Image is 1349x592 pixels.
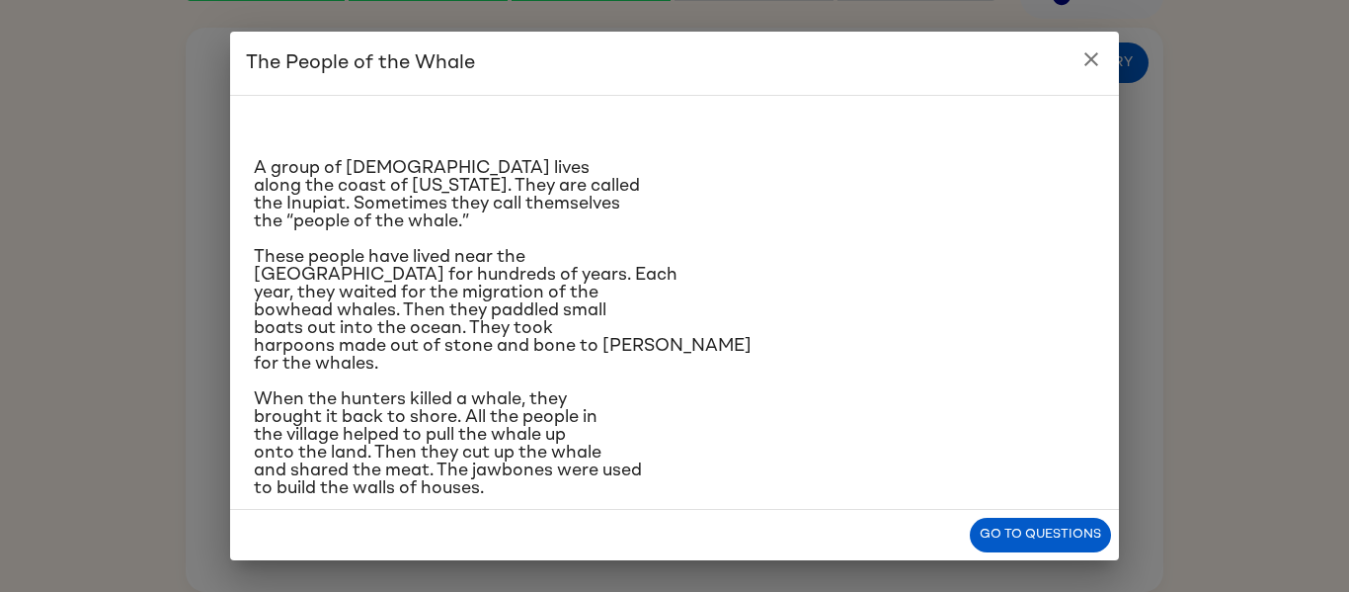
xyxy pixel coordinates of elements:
span: These people have lived near the [GEOGRAPHIC_DATA] for hundreds of years. Each year, they waited ... [254,248,752,373]
span: A group of [DEMOGRAPHIC_DATA] lives along the coast of [US_STATE]. They are called the Inupiat. S... [254,159,640,230]
button: Go to questions [970,518,1111,552]
h2: The People of the Whale [230,32,1119,95]
button: close [1071,40,1111,79]
span: When the hunters killed a whale, they brought it back to shore. All the people in the village hel... [254,390,642,497]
